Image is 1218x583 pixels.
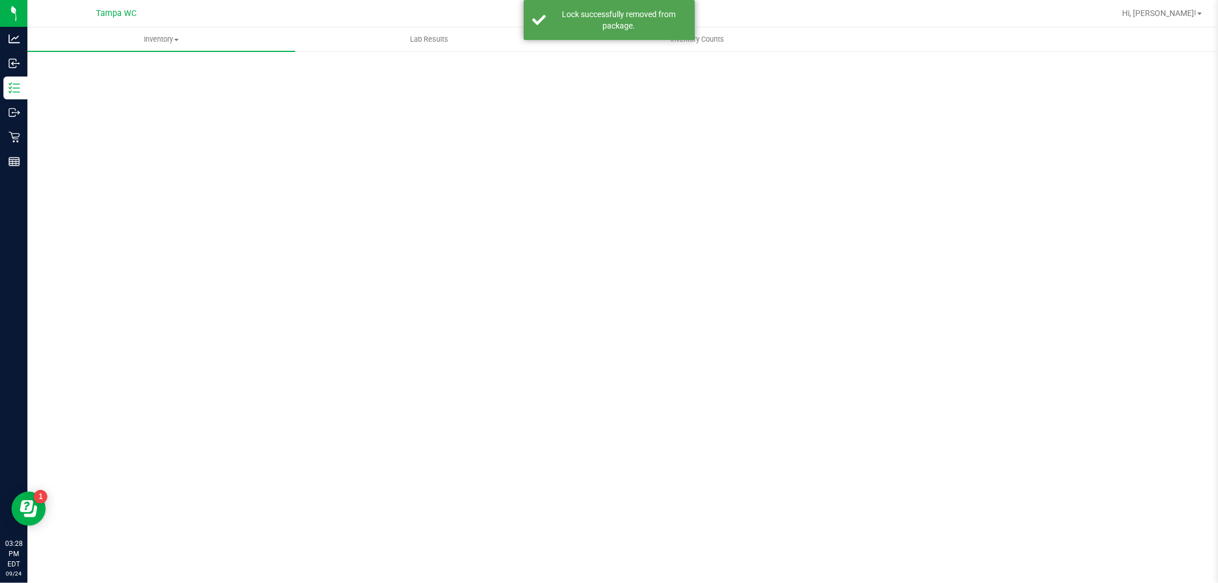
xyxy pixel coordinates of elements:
[9,156,20,167] inline-svg: Reports
[295,27,563,51] a: Lab Results
[5,538,22,569] p: 03:28 PM EDT
[27,34,295,45] span: Inventory
[9,58,20,69] inline-svg: Inbound
[9,131,20,143] inline-svg: Retail
[34,490,47,504] iframe: Resource center unread badge
[5,569,22,578] p: 09/24
[9,33,20,45] inline-svg: Analytics
[1122,9,1196,18] span: Hi, [PERSON_NAME]!
[9,107,20,118] inline-svg: Outbound
[9,82,20,94] inline-svg: Inventory
[655,34,739,45] span: Inventory Counts
[552,9,686,31] div: Lock successfully removed from package.
[11,492,46,526] iframe: Resource center
[27,27,295,51] a: Inventory
[563,27,831,51] a: Inventory Counts
[97,9,137,18] span: Tampa WC
[395,34,464,45] span: Lab Results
